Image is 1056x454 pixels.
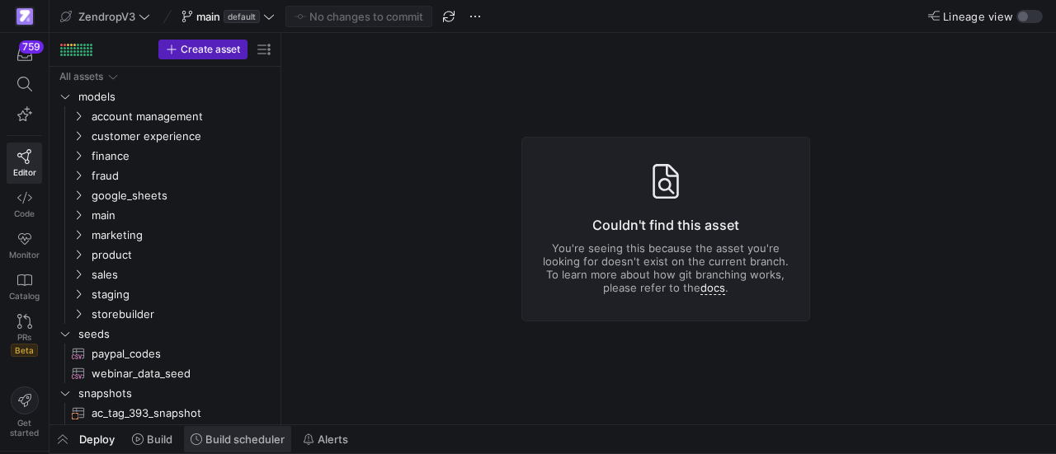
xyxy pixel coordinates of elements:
span: customer experience [92,127,271,146]
div: Press SPACE to select this row. [56,146,274,166]
span: Editor [13,167,36,177]
div: Press SPACE to select this row. [56,185,274,205]
span: Build [147,433,172,446]
button: maindefault [177,6,279,27]
span: Lineage view [943,10,1013,23]
span: Deploy [79,433,115,446]
span: Monitor [9,250,40,260]
span: staging [92,285,271,304]
span: ZendropV3 [78,10,135,23]
h3: Couldn't find this asset [542,215,790,235]
a: webinar_data_seed​​​​​​ [56,363,274,383]
div: Press SPACE to select this row. [56,363,274,383]
button: Alerts [295,425,356,453]
div: Press SPACE to select this row. [56,166,274,185]
span: storebuilder [92,305,271,324]
a: Monitor [7,225,42,266]
div: Press SPACE to select this row. [56,126,274,146]
div: Press SPACE to select this row. [56,304,274,324]
span: google_sheets [92,186,271,205]
img: https://storage.googleapis.com/y42-prod-data-exchange/images/qZXOSqkTtPuVcXVzF40oUlM07HVTwZXfPK0U... [16,8,33,25]
button: ZendropV3 [56,6,154,27]
a: paypal_codes​​​​​​ [56,344,274,363]
span: Get started [10,418,39,438]
button: Build [125,425,180,453]
div: Press SPACE to select this row. [56,245,274,264]
a: https://storage.googleapis.com/y42-prod-data-exchange/images/qZXOSqkTtPuVcXVzF40oUlM07HVTwZXfPK0U... [7,2,42,30]
div: All assets [59,71,103,82]
button: Getstarted [7,380,42,444]
span: product [92,246,271,264]
span: paypal_codes​​​​​​ [92,344,255,363]
div: Press SPACE to select this row. [56,284,274,304]
a: Catalog [7,266,42,307]
span: Alerts [318,433,348,446]
button: Create asset [158,40,247,59]
span: account management [92,107,271,126]
span: main [196,10,220,23]
span: snapshots [78,384,271,403]
a: PRsBeta [7,307,42,363]
div: 759 [19,40,44,54]
div: Press SPACE to select this row. [56,264,274,284]
div: Press SPACE to select this row. [56,383,274,403]
span: Catalog [9,291,40,301]
a: ac_tag_393_snapshot​​​​​​​ [56,403,274,423]
span: marketing [92,226,271,245]
div: Press SPACE to select this row. [56,67,274,87]
div: Press SPACE to select this row. [56,324,274,344]
span: fraud [92,166,271,185]
div: Press SPACE to select this row. [56,106,274,126]
span: webinar_data_seed​​​​​​ [92,364,255,383]
div: Press SPACE to select this row. [56,225,274,245]
span: PRs [17,332,31,342]
span: models [78,87,271,106]
div: Press SPACE to select this row. [56,403,274,423]
span: finance [92,147,271,166]
button: Build scheduler [183,425,292,453]
span: main [92,206,271,225]
span: Create asset [181,44,240,55]
div: Press SPACE to select this row. [56,344,274,363]
a: docs [700,281,725,295]
span: Code [14,208,35,218]
button: 759 [7,40,42,69]
span: seeds [78,325,271,344]
span: default [224,10,260,23]
a: Code [7,184,42,225]
span: sales [92,265,271,284]
span: ac_tag_393_snapshot​​​​​​​ [92,404,255,423]
div: Press SPACE to select this row. [56,87,274,106]
a: Editor [7,143,42,184]
p: You're seeing this because the asset you're looking for doesn't exist on the current branch. To l... [542,241,790,294]
span: Beta [11,344,38,357]
div: Press SPACE to select this row. [56,205,274,225]
span: Build scheduler [205,433,285,446]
